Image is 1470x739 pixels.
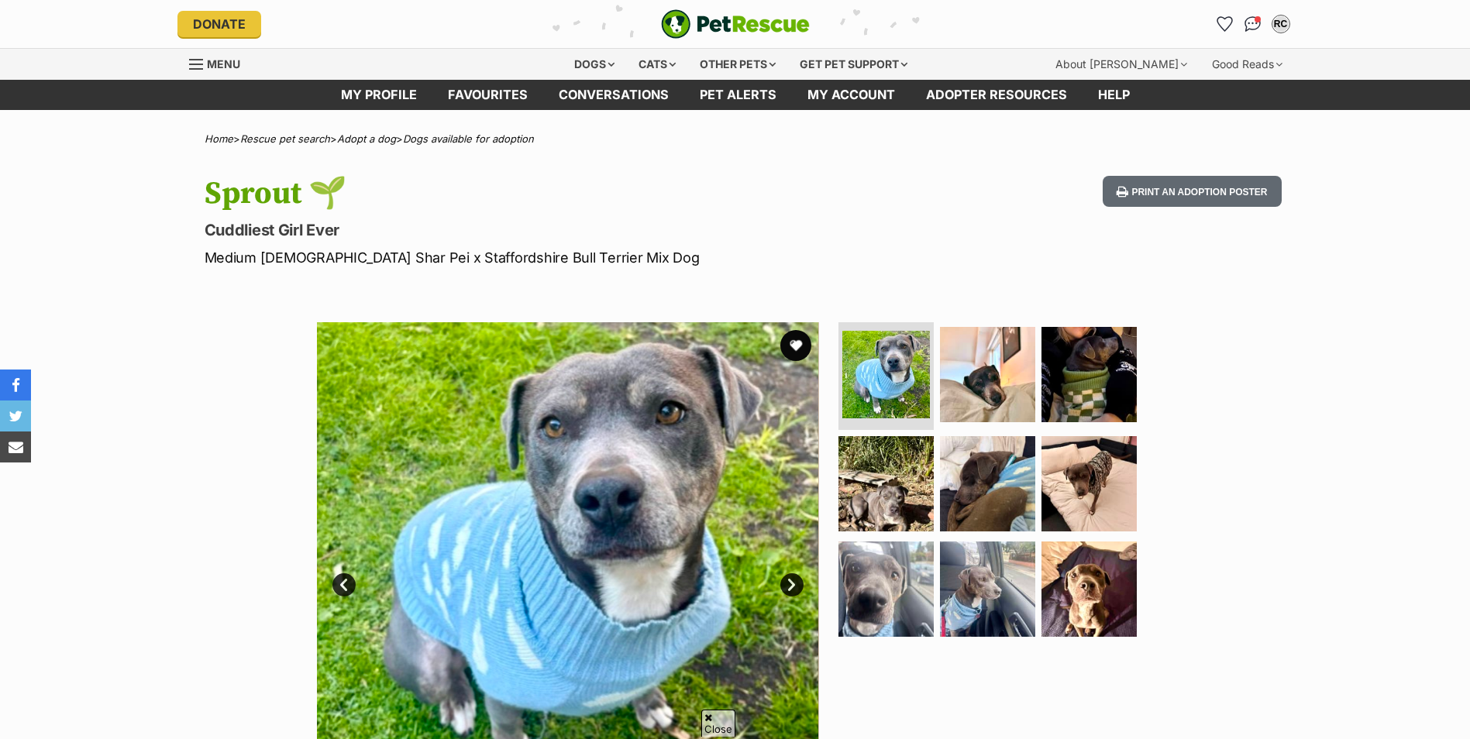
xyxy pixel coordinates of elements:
a: PetRescue [661,9,810,39]
span: Close [701,710,735,737]
a: Adopt a dog [337,132,396,145]
div: Dogs [563,49,625,80]
img: Photo of Sprout 🌱 [1041,327,1137,422]
img: Photo of Sprout 🌱 [940,327,1035,422]
div: RC [1273,16,1289,32]
a: My account [792,80,911,110]
a: Home [205,132,233,145]
h1: Sprout 🌱 [205,176,860,211]
a: Adopter resources [911,80,1083,110]
img: Photo of Sprout 🌱 [1041,541,1137,637]
div: About [PERSON_NAME] [1045,49,1198,80]
a: My profile [325,80,432,110]
p: Cuddliest Girl Ever [205,219,860,241]
img: Photo of Sprout 🌱 [838,541,934,637]
a: Favourites [432,80,543,110]
img: Photo of Sprout 🌱 [842,331,930,418]
a: Next [780,573,804,596]
a: Menu [189,49,251,77]
a: Donate [177,11,261,37]
p: Medium [DEMOGRAPHIC_DATA] Shar Pei x Staffordshire Bull Terrier Mix Dog [205,247,860,268]
div: Get pet support [789,49,918,80]
img: chat-41dd97257d64d25036548639549fe6c8038ab92f7586957e7f3b1b290dea8141.svg [1245,16,1261,32]
div: Good Reads [1201,49,1293,80]
ul: Account quick links [1213,12,1293,36]
a: conversations [543,80,684,110]
button: My account [1269,12,1293,36]
a: Dogs available for adoption [403,132,534,145]
img: logo-e224e6f780fb5917bec1dbf3a21bbac754714ae5b6737aabdf751b685950b380.svg [661,9,810,39]
a: Help [1083,80,1145,110]
span: Menu [207,57,240,70]
img: Photo of Sprout 🌱 [1041,436,1137,531]
button: favourite [780,330,811,361]
a: Prev [332,573,356,596]
a: Pet alerts [684,80,792,110]
button: Print an adoption poster [1103,176,1281,208]
img: Photo of Sprout 🌱 [838,436,934,531]
div: Cats [628,49,687,80]
img: Photo of Sprout 🌱 [940,436,1035,531]
img: Photo of Sprout 🌱 [940,541,1035,637]
a: Conversations [1241,12,1265,36]
a: Rescue pet search [240,132,330,145]
div: Other pets [689,49,787,80]
a: Favourites [1213,12,1238,36]
div: > > > [166,133,1305,145]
